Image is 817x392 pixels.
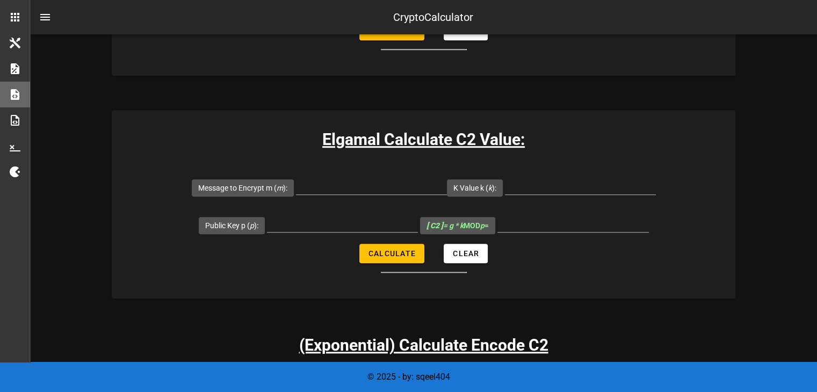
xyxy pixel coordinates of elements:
[368,249,416,258] span: Calculate
[205,220,258,231] label: Public Key p ( ):
[277,184,283,192] i: m
[250,221,254,230] i: p
[426,221,464,230] i: = g * k
[444,244,488,263] button: Clear
[299,333,548,357] h3: (Exponential) Calculate Encode C2
[453,183,496,193] label: K Value k ( ):
[393,9,473,25] div: CryptoCalculator
[452,249,479,258] span: Clear
[426,221,443,230] b: [ C2 ]
[488,184,492,192] i: k
[112,127,735,151] h3: Elgamal Calculate C2 Value:
[198,183,287,193] label: Message to Encrypt m ( ):
[32,4,58,30] button: nav-menu-toggle
[426,221,489,230] span: MOD =
[359,244,424,263] button: Calculate
[367,372,450,382] span: © 2025 - by: sqeel404
[480,221,485,230] i: p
